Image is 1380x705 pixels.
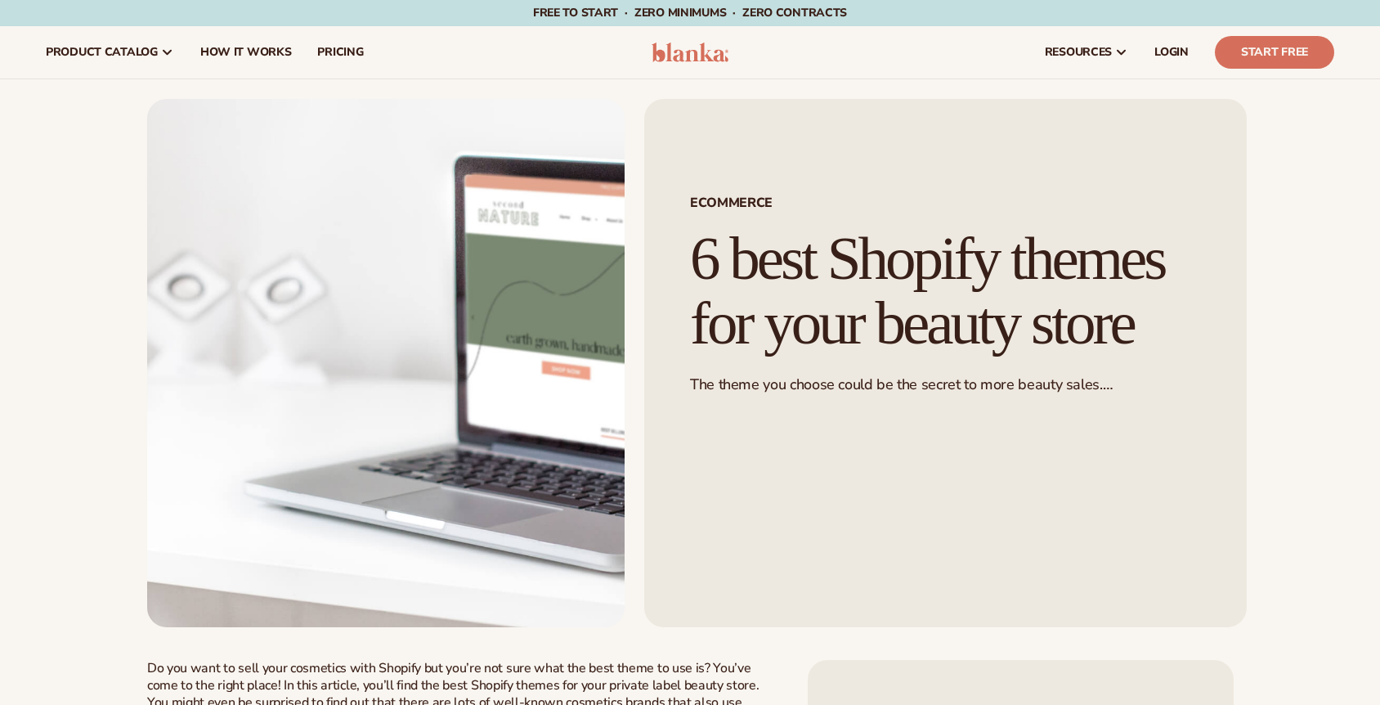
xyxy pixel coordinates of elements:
[46,46,158,59] span: product catalog
[1032,26,1141,79] a: resources
[304,26,376,79] a: pricing
[652,43,729,62] img: logo
[147,99,625,627] img: Laptop displaying a sleek Shopify store homepage on a minimalist desk, highlighting modern e-comm...
[33,26,187,79] a: product catalog
[317,46,363,59] span: pricing
[1141,26,1202,79] a: LOGIN
[533,5,847,20] span: Free to start · ZERO minimums · ZERO contracts
[1045,46,1112,59] span: resources
[690,375,1201,394] p: The theme you choose could be the secret to more beauty sales.
[690,196,1201,209] span: ECOMMERCE
[1215,36,1334,69] a: Start Free
[200,46,292,59] span: How It Works
[1154,46,1189,59] span: LOGIN
[690,227,1201,356] h1: 6 best Shopify themes for your beauty store
[187,26,305,79] a: How It Works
